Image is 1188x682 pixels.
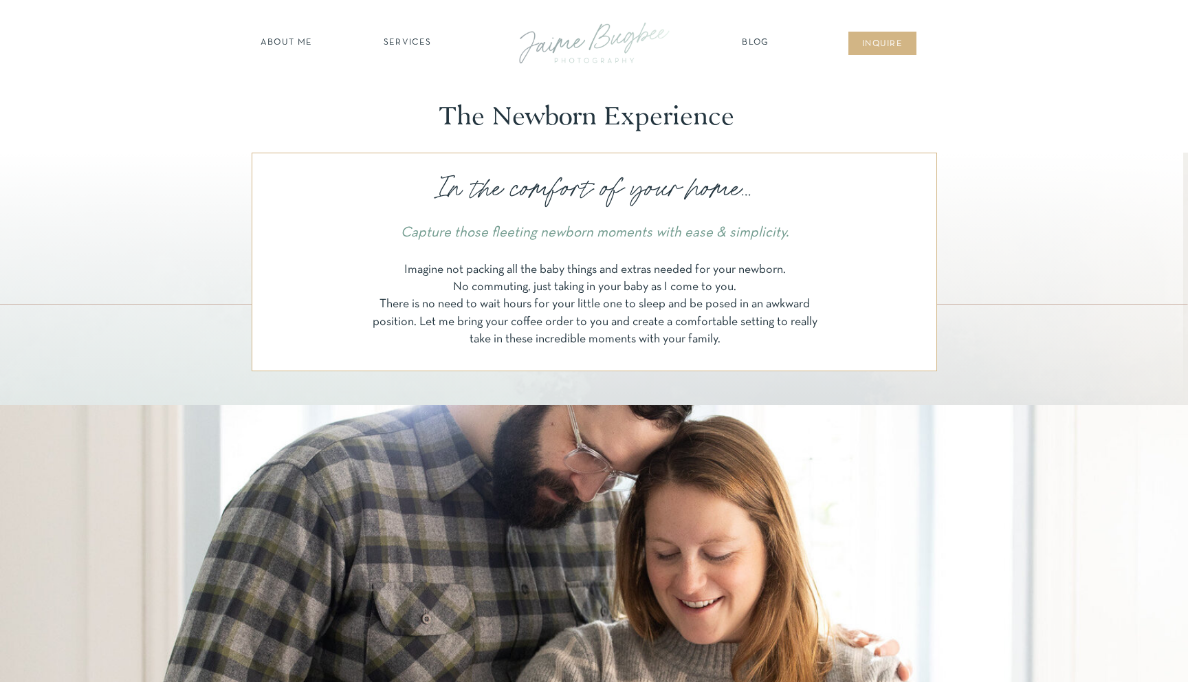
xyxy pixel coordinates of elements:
p: In the comfort of your home... [360,169,828,208]
a: about ME [256,36,316,50]
a: SERVICES [368,36,446,50]
h1: The Newborn Experience [439,101,736,132]
p: Imagine not packing all the baby things and extras needed for your newborn. No commuting, just ta... [366,261,824,346]
i: Capture those fleeting newborn moments with ease & simplicity. [401,226,789,239]
a: inqUIre [855,38,910,52]
a: Blog [738,36,773,50]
